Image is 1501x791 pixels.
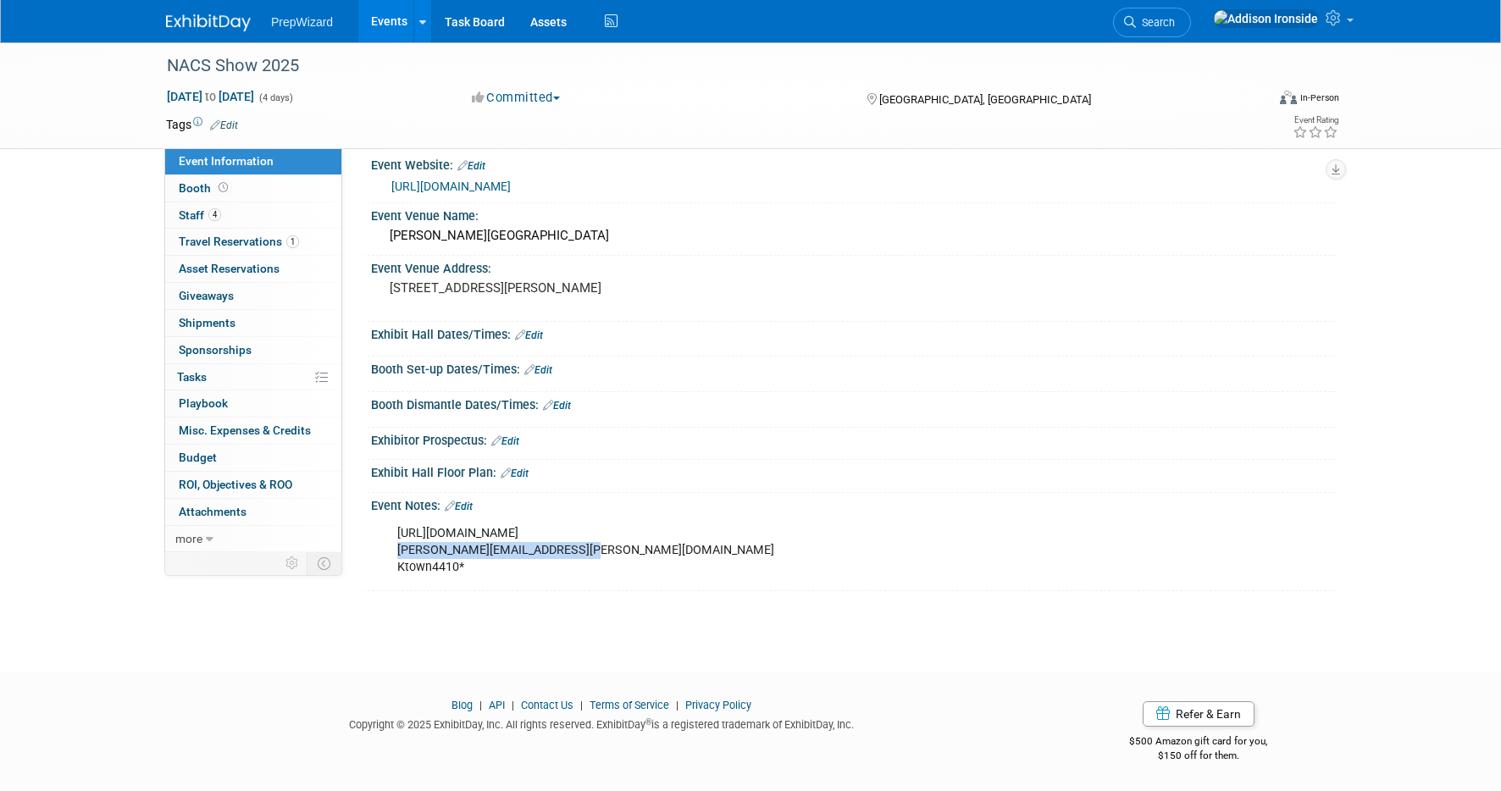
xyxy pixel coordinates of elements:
a: Playbook [165,390,341,417]
div: $150 off for them. [1062,749,1336,763]
span: to [202,90,219,103]
span: | [576,699,587,711]
span: Giveaways [179,289,234,302]
span: | [475,699,486,711]
td: Toggle Event Tabs [307,552,342,574]
div: Event Venue Address: [371,256,1335,277]
a: Edit [501,467,529,479]
span: | [672,699,683,711]
span: more [175,532,202,545]
div: Exhibitor Prospectus: [371,428,1335,450]
span: Attachments [179,505,246,518]
span: Asset Reservations [179,262,280,275]
span: [DATE] [DATE] [166,89,255,104]
a: Contact Us [521,699,573,711]
a: Edit [543,400,571,412]
div: Exhibit Hall Floor Plan: [371,460,1335,482]
a: Edit [457,160,485,172]
span: Staff [179,208,221,222]
div: Booth Dismantle Dates/Times: [371,392,1335,414]
div: Event Notes: [371,493,1335,515]
span: Booth [179,181,231,195]
td: Tags [166,116,238,133]
span: Budget [179,451,217,464]
a: Search [1113,8,1191,37]
img: Addison Ironside [1213,9,1319,28]
a: Edit [491,435,519,447]
a: more [165,526,341,552]
a: Travel Reservations1 [165,229,341,255]
a: API [489,699,505,711]
span: Event Information [179,154,274,168]
div: Booth Set-up Dates/Times: [371,357,1335,379]
span: Shipments [179,316,235,329]
div: Event Venue Name: [371,203,1335,224]
a: Sponsorships [165,337,341,363]
a: Refer & Earn [1143,701,1255,727]
sup: ® [645,717,651,727]
div: Copyright © 2025 ExhibitDay, Inc. All rights reserved. ExhibitDay is a registered trademark of Ex... [166,713,1037,733]
div: Event Rating [1293,116,1338,124]
a: Misc. Expenses & Credits [165,418,341,444]
div: $500 Amazon gift card for you, [1062,723,1336,762]
span: PrepWizard [271,15,333,29]
span: Misc. Expenses & Credits [179,423,311,437]
img: Format-Inperson.png [1280,91,1297,104]
span: Travel Reservations [179,235,299,248]
a: Blog [451,699,473,711]
a: Edit [210,119,238,131]
span: | [507,699,518,711]
a: [URL][DOMAIN_NAME] [391,180,511,193]
a: Edit [445,501,473,512]
a: Event Information [165,148,341,174]
div: Exhibit Hall Dates/Times: [371,322,1335,344]
span: 1 [286,235,299,248]
td: Personalize Event Tab Strip [278,552,307,574]
button: Committed [466,89,567,107]
a: Shipments [165,310,341,336]
div: Event Format [1165,88,1339,113]
span: Playbook [179,396,228,410]
span: Booth not reserved yet [215,181,231,194]
a: Giveaways [165,283,341,309]
span: Search [1136,16,1175,29]
a: Edit [515,329,543,341]
span: 4 [208,208,221,221]
a: Tasks [165,364,341,390]
a: Privacy Policy [685,699,751,711]
a: Asset Reservations [165,256,341,282]
span: Sponsorships [179,343,252,357]
img: ExhibitDay [166,14,251,31]
a: ROI, Objectives & ROO [165,472,341,498]
div: Event Website: [371,152,1335,174]
span: (4 days) [258,92,293,103]
span: [GEOGRAPHIC_DATA], [GEOGRAPHIC_DATA] [879,93,1091,106]
a: Staff4 [165,202,341,229]
a: Attachments [165,499,341,525]
div: In-Person [1299,91,1339,104]
span: ROI, Objectives & ROO [179,478,292,491]
a: Booth [165,175,341,202]
span: Tasks [177,370,207,384]
a: Edit [524,364,552,376]
div: [PERSON_NAME][GEOGRAPHIC_DATA] [384,223,1322,249]
div: [URL][DOMAIN_NAME] [PERSON_NAME][EMAIL_ADDRESS][PERSON_NAME][DOMAIN_NAME] Ktown4410* [385,517,1149,584]
a: Terms of Service [590,699,669,711]
pre: [STREET_ADDRESS][PERSON_NAME] [390,280,754,296]
a: Budget [165,445,341,471]
div: NACS Show 2025 [161,51,1239,81]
